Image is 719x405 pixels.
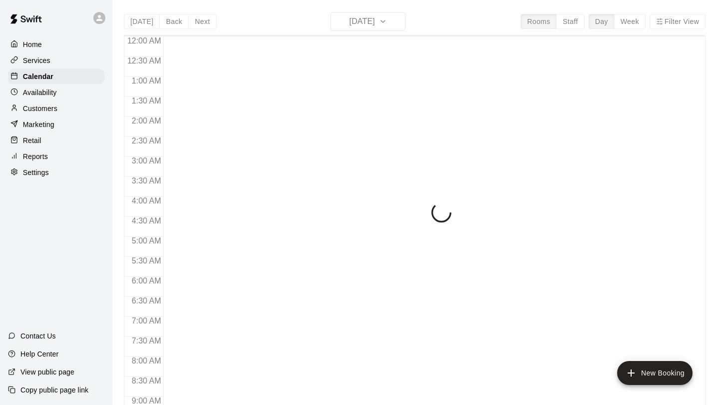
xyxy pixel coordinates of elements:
[8,53,104,68] a: Services
[617,361,693,385] button: add
[20,367,74,377] p: View public page
[8,165,104,180] a: Settings
[23,71,53,81] p: Calendar
[129,216,164,225] span: 4:30 AM
[20,385,88,395] p: Copy public page link
[129,96,164,105] span: 1:30 AM
[129,176,164,185] span: 3:30 AM
[23,119,54,129] p: Marketing
[8,85,104,100] a: Availability
[125,36,164,45] span: 12:00 AM
[129,336,164,345] span: 7:30 AM
[23,55,50,65] p: Services
[125,56,164,65] span: 12:30 AM
[129,396,164,405] span: 9:00 AM
[129,376,164,385] span: 8:30 AM
[129,196,164,205] span: 4:00 AM
[8,133,104,148] a: Retail
[129,316,164,325] span: 7:00 AM
[129,236,164,245] span: 5:00 AM
[23,103,57,113] p: Customers
[129,76,164,85] span: 1:00 AM
[8,37,104,52] a: Home
[23,87,57,97] p: Availability
[23,151,48,161] p: Reports
[23,135,41,145] p: Retail
[129,156,164,165] span: 3:00 AM
[8,149,104,164] a: Reports
[20,331,56,341] p: Contact Us
[129,136,164,145] span: 2:30 AM
[8,69,104,84] a: Calendar
[129,296,164,305] span: 6:30 AM
[129,356,164,365] span: 8:00 AM
[129,276,164,285] span: 6:00 AM
[8,117,104,132] a: Marketing
[23,167,49,177] p: Settings
[8,101,104,116] a: Customers
[129,256,164,265] span: 5:30 AM
[20,349,58,359] p: Help Center
[23,39,42,49] p: Home
[129,116,164,125] span: 2:00 AM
